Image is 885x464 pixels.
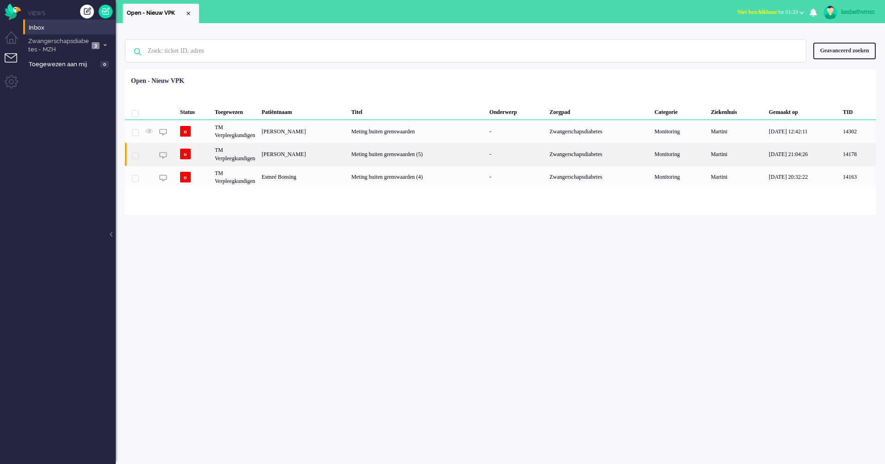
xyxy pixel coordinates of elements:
[766,143,840,165] div: [DATE] 21:04:26
[159,128,167,136] img: ic_chat_grey.svg
[813,43,876,59] div: Geavanceerd zoeken
[258,120,348,143] div: [PERSON_NAME]
[99,5,112,19] a: Quick Ticket
[125,120,876,143] div: 14302
[125,166,876,188] div: 14163
[212,166,258,188] div: TM Verpleegkundigen
[80,5,94,19] div: Creëer ticket
[766,120,840,143] div: [DATE] 12:42:11
[27,59,116,69] a: Toegewezen aan mij 0
[29,24,116,32] span: Inbox
[840,120,876,143] div: 14302
[651,166,708,188] div: Monitoring
[486,120,546,143] div: -
[100,61,109,68] span: 0
[348,120,486,143] div: Meting buiten grenswaarden
[5,53,25,74] li: Tickets menu
[212,143,258,165] div: TM Verpleegkundigen
[5,4,21,20] img: flow_omnibird.svg
[732,3,810,23] li: Niet beschikbaarfor 01:33
[125,40,150,64] img: ic-search-icon.svg
[127,9,185,17] span: Open - Nieuw VPK
[177,101,212,120] div: Status
[348,166,486,188] div: Meting buiten grenswaarden (4)
[131,76,184,86] div: Open - Nieuw VPK
[766,166,840,188] div: [DATE] 20:32:22
[125,143,876,165] div: 14178
[180,172,191,182] span: o
[840,166,876,188] div: 14163
[5,6,21,13] a: Omnidesk
[708,166,766,188] div: Martini
[180,126,191,137] span: o
[708,120,766,143] div: Martini
[29,60,98,69] span: Toegewezen aan mij
[212,120,258,143] div: TM Verpleegkundigen
[737,9,798,15] span: for 01:33
[28,9,116,17] li: Views
[258,101,348,120] div: Patiëntnaam
[840,143,876,165] div: 14178
[5,75,25,96] li: Admin menu
[737,9,778,15] span: Niet beschikbaar
[486,143,546,165] div: -
[823,6,837,19] img: avatar
[486,101,546,120] div: Onderwerp
[841,7,876,17] div: liesbethvmsc
[708,101,766,120] div: Ziekenhuis
[123,4,199,23] li: View
[651,101,708,120] div: Categorie
[766,101,840,120] div: Gemaakt op
[180,149,191,159] span: o
[348,101,486,120] div: Titel
[27,22,116,32] a: Inbox
[708,143,766,165] div: Martini
[546,101,651,120] div: Zorgpad
[258,166,348,188] div: Esmeé Bonsing
[486,166,546,188] div: -
[651,120,708,143] div: Monitoring
[348,143,486,165] div: Meting buiten grenswaarden (5)
[546,120,651,143] div: Zwangerschapsdiabetes
[822,6,876,19] a: liesbethvmsc
[159,151,167,159] img: ic_chat_grey.svg
[212,101,258,120] div: Toegewezen
[159,174,167,182] img: ic_chat_grey.svg
[546,143,651,165] div: Zwangerschapsdiabetes
[5,31,25,52] li: Dashboard menu
[840,101,876,120] div: TID
[92,42,100,49] span: 3
[185,10,192,17] div: Close tab
[651,143,708,165] div: Monitoring
[546,166,651,188] div: Zwangerschapsdiabetes
[141,40,793,62] input: Zoek: ticket ID, adres
[27,37,89,54] span: Zwangerschapsdiabetes - MZH
[732,6,810,19] button: Niet beschikbaarfor 01:33
[258,143,348,165] div: [PERSON_NAME]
